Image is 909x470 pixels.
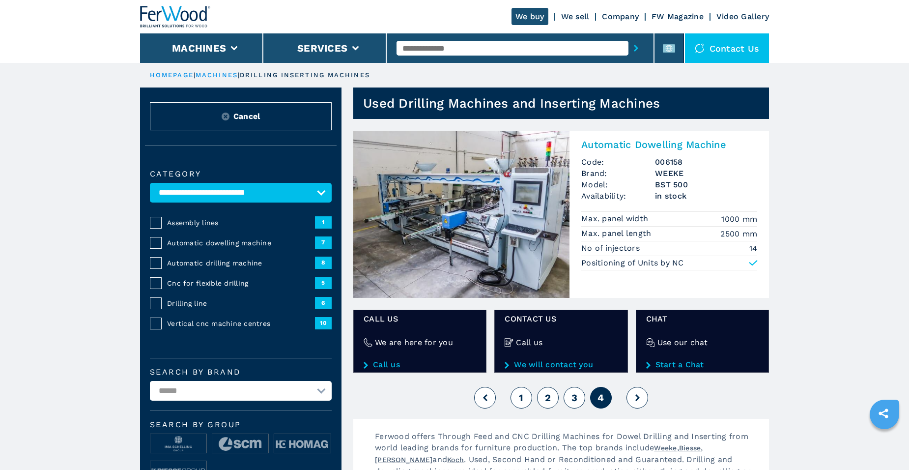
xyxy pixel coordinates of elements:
[581,213,651,224] p: Max. panel width
[581,190,655,202] span: Availability:
[150,170,332,178] label: Category
[561,12,590,21] a: We sell
[646,313,759,324] span: Chat
[222,113,229,120] img: Reset
[150,368,332,376] label: Search by brand
[679,444,701,452] a: Biesse
[167,258,315,268] span: Automatic drilling machine
[212,434,268,454] img: image
[646,338,655,347] img: Use our chat
[581,156,655,168] span: Code:
[274,434,330,454] img: image
[315,277,332,289] span: 5
[315,216,332,228] span: 1
[505,360,617,369] a: We will contact you
[564,387,585,409] button: 3
[505,313,617,324] span: CONTACT US
[511,8,548,25] a: We buy
[721,213,757,225] em: 1000 mm
[655,156,757,168] h3: 006158
[447,456,464,464] a: Koch
[867,426,902,463] iframe: Chat
[364,313,476,324] span: Call us
[150,71,194,79] a: HOMEPAGE
[655,168,757,179] h3: WEEKE
[172,42,226,54] button: Machines
[685,33,769,63] div: Contact us
[315,297,332,309] span: 6
[581,258,684,268] p: Positioning of Units by NC
[315,257,332,268] span: 8
[505,338,513,347] img: Call us
[590,387,612,409] button: 4
[364,360,476,369] a: Call us
[353,131,569,298] img: Automatic Dowelling Machine WEEKE BST 500
[315,236,332,248] span: 7
[581,139,757,150] h2: Automatic Dowelling Machine
[716,12,769,21] a: Video Gallery
[654,444,677,452] a: Weeke
[167,319,315,328] span: Vertical cnc machine centres
[545,392,551,404] span: 2
[150,434,206,454] img: image
[571,392,577,404] span: 3
[315,317,332,329] span: 10
[364,338,372,347] img: We are here for you
[519,392,523,404] span: 1
[238,71,240,79] span: |
[167,218,315,228] span: Assembly lines
[167,238,315,248] span: Automatic dowelling machine
[353,131,769,298] a: Automatic Dowelling Machine WEEKE BST 500Automatic Dowelling MachineCode:006158Brand:WEEKEModel:B...
[240,71,370,80] p: drilling inserting machines
[516,337,542,348] h4: Call us
[871,401,896,426] a: sharethis
[720,228,757,239] em: 2500 mm
[628,37,644,59] button: submit-button
[167,278,315,288] span: Cnc for flexible drilling
[602,12,639,21] a: Company
[581,179,655,190] span: Model:
[150,421,332,429] span: Search by group
[657,337,708,348] h4: Use our chat
[140,6,211,28] img: Ferwood
[646,360,759,369] a: Start a Chat
[196,71,238,79] a: machines
[655,179,757,190] h3: BST 500
[581,243,642,254] p: No of injectors
[297,42,347,54] button: Services
[597,392,604,404] span: 4
[581,228,654,239] p: Max. panel length
[363,95,660,111] h1: Used Drilling Machines and Inserting Machines
[581,168,655,179] span: Brand:
[150,102,332,130] button: ResetCancel
[194,71,196,79] span: |
[167,298,315,308] span: Drilling line
[375,337,453,348] h4: We are here for you
[233,111,260,122] span: Cancel
[511,387,532,409] button: 1
[375,456,432,464] a: [PERSON_NAME]
[537,387,559,409] button: 2
[655,190,757,202] span: in stock
[749,243,758,254] em: 14
[652,12,704,21] a: FW Magazine
[695,43,705,53] img: Contact us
